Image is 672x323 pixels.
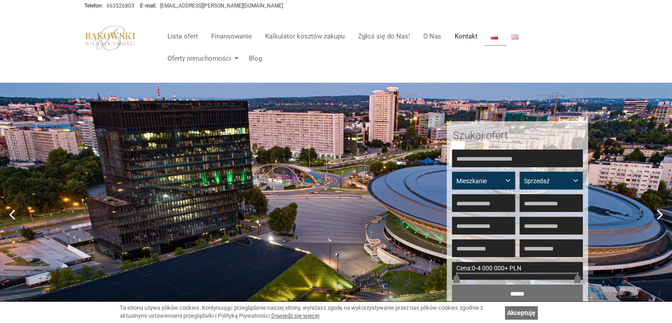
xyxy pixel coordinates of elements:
[453,130,582,141] h2: Szukaj ofert
[417,27,448,45] a: O Nas
[140,3,156,9] strong: E-mail:
[161,27,205,45] a: Lista ofert
[161,50,242,67] a: Oferty nieruchomości
[520,172,583,189] button: Sprzedaż
[106,3,134,9] a: 663526803
[205,27,258,45] a: Finansowanie
[524,177,572,185] span: Sprzedaż
[472,265,475,272] span: 0
[452,262,583,280] div: -
[477,265,521,272] span: 4 000 000+ PLN
[120,304,501,320] div: Ta strona używa plików cookies. Kontynuując przeglądanie naszej strony, wyrażasz zgodę na wykorzy...
[456,265,472,272] span: Cena:
[505,306,538,319] a: Akceptuję
[84,25,137,51] img: logo
[491,35,498,39] img: Polski
[258,27,351,45] a: Kalkulator kosztów zakupu
[456,177,504,185] span: Mieszkanie
[351,27,417,45] a: Zgłoś się do Nas!
[452,172,515,189] button: Mieszkanie
[84,3,103,9] strong: Telefon:
[160,3,283,9] a: [EMAIL_ADDRESS][PERSON_NAME][DOMAIN_NAME]
[242,50,262,67] a: Blog
[448,27,484,45] a: Kontakt
[271,312,319,319] a: Dowiedz się więcej
[511,35,518,39] img: English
